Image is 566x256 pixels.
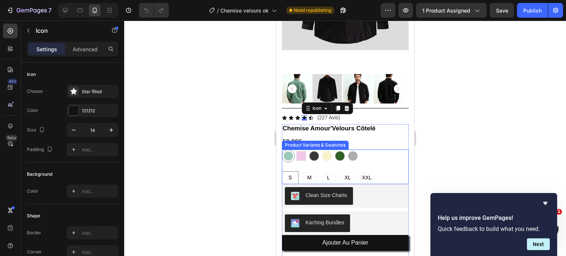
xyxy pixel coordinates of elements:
span: Save [496,7,508,14]
div: Border [27,229,41,236]
div: Add... [82,230,116,236]
button: Publish [517,3,548,18]
span: / [217,7,219,14]
div: Color [27,107,38,114]
div: 450 [7,78,18,84]
div: Color [27,188,38,194]
div: Choose [27,88,43,95]
div: Corner [27,249,42,255]
div: Publish [523,7,542,14]
button: 1 product assigned [416,3,487,18]
button: Save [490,3,514,18]
button: Next question [527,238,550,250]
span: 1 [556,209,562,215]
div: Add... [82,147,116,153]
div: Beta [6,135,18,141]
p: 7 [48,6,52,15]
div: Shape [27,213,40,219]
div: Icon [27,71,36,78]
span: Chemise velours ok [220,7,269,14]
div: Add... [82,188,116,195]
h2: Help us improve GemPages! [438,214,550,222]
div: Padding [27,145,54,155]
div: 121212 [82,108,116,114]
div: Undo/Redo [139,3,169,18]
div: Size [27,125,46,135]
button: Hide survey [541,199,550,208]
div: Add... [82,249,116,256]
div: Help us improve GemPages! [438,199,550,250]
p: Settings [36,45,57,53]
p: Icon [36,26,98,35]
p: Quick feedback to build what you need. [438,225,550,232]
p: Advanced [73,45,98,53]
iframe: Design area [276,21,414,256]
div: Star filled [82,88,116,95]
span: Need republishing [294,7,331,14]
button: 7 [3,3,55,18]
div: Background [27,171,52,178]
span: 1 product assigned [422,7,470,14]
